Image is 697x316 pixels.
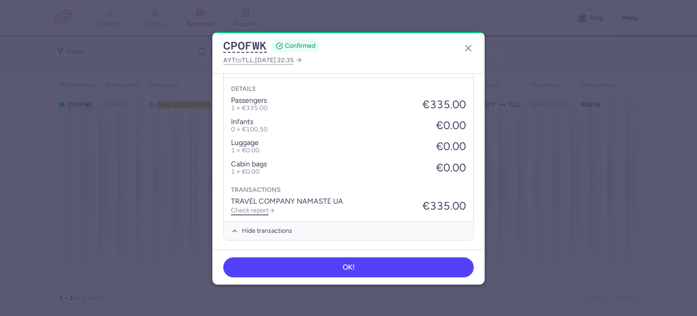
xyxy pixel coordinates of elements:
span: to , [223,55,294,66]
p: infants [231,118,268,126]
h4: Details [231,85,466,93]
h4: Transactions [231,186,466,194]
span: AYT [223,56,236,64]
span: TLL [241,56,254,64]
p: €335.00 [422,200,466,212]
div: €335.00 [422,98,466,111]
span: CONFIRMED [285,41,315,50]
p: passengers [231,96,268,105]
div: €0.00 [436,140,466,153]
p: 1 × €335.00 [231,105,268,112]
div: €0.00 [436,119,466,132]
button: Hide transactions [224,221,473,240]
button: OK! [223,257,474,277]
a: Check report [231,206,275,214]
p: TRAVEL COMPANY NAMASTE UA [231,197,343,206]
div: €0.00 [436,161,466,174]
li: 1 × €0.00 [231,147,260,154]
p: cabin bags [231,160,267,168]
p: luggage [231,139,260,147]
p: 0 × €100.50 [231,126,268,133]
button: CPOFWK [223,39,267,53]
span: OK! [343,263,355,271]
li: 1 × €0.00 [231,168,267,176]
span: [DATE] 22:35 [255,56,294,64]
a: AYTtoTLL,[DATE] 22:35 [223,55,303,66]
